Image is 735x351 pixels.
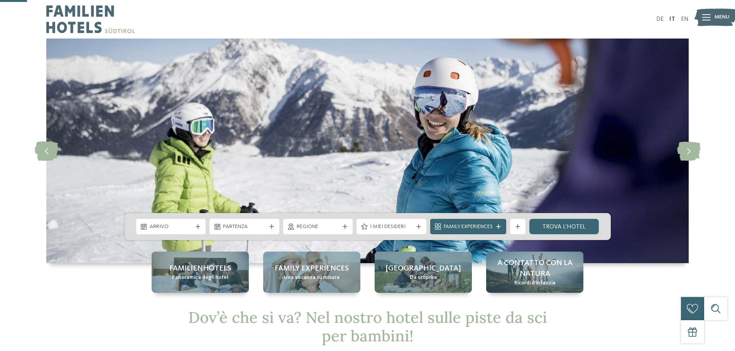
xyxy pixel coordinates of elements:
a: DE [656,16,664,22]
span: Partenza [223,223,266,231]
span: Arrivo [150,223,193,231]
span: Da scoprire [410,274,437,282]
img: Hotel sulle piste da sci per bambini: divertimento senza confini [46,39,689,263]
a: Hotel sulle piste da sci per bambini: divertimento senza confini Family experiences Una vacanza s... [263,252,360,293]
span: Menu [715,13,730,21]
span: Panoramica degli hotel [172,274,228,282]
span: Family Experiences [444,223,493,231]
a: Hotel sulle piste da sci per bambini: divertimento senza confini Familienhotels Panoramica degli ... [152,252,249,293]
a: Hotel sulle piste da sci per bambini: divertimento senza confini [GEOGRAPHIC_DATA] Da scoprire [375,252,472,293]
span: I miei desideri [370,223,413,231]
span: Una vacanza su misura [284,274,340,282]
a: IT [669,16,675,22]
span: A contatto con la natura [494,258,576,279]
span: Familienhotels [169,263,231,274]
a: trova l’hotel [529,219,599,234]
span: Dov’è che si va? Nel nostro hotel sulle piste da sci per bambini! [188,307,547,346]
span: Ricordi d’infanzia [514,279,556,287]
span: [GEOGRAPHIC_DATA] [386,263,461,274]
a: EN [681,16,689,22]
span: Regione [297,223,340,231]
span: Family experiences [275,263,349,274]
a: Hotel sulle piste da sci per bambini: divertimento senza confini A contatto con la natura Ricordi... [486,252,583,293]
